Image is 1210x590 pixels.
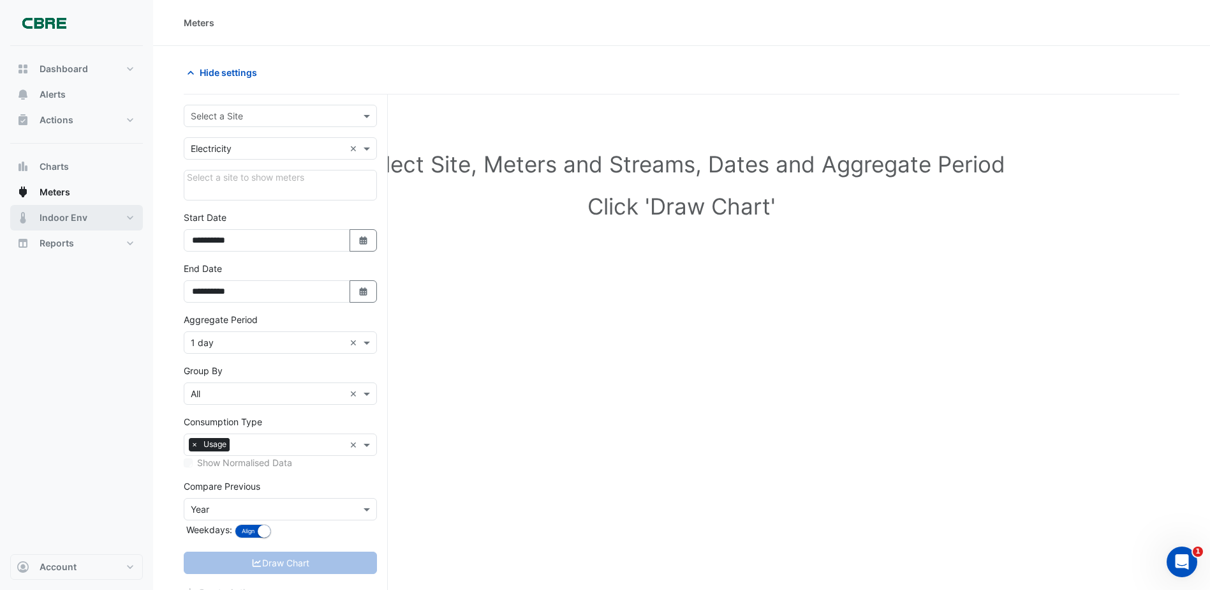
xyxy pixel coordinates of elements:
[10,554,143,580] button: Account
[184,262,222,275] label: End Date
[184,170,377,200] div: Click Update or Cancel in Details panel
[10,179,143,205] button: Meters
[10,231,143,256] button: Reports
[350,387,360,400] span: Clear
[184,456,377,469] div: Select meters or streams to enable normalisation
[40,88,66,101] span: Alerts
[10,205,143,231] button: Indoor Env
[184,480,260,493] label: Compare Previous
[10,107,143,133] button: Actions
[184,211,226,224] label: Start Date
[1193,547,1203,557] span: 1
[17,160,29,173] app-icon: Charts
[40,114,73,126] span: Actions
[200,438,230,451] span: Usage
[358,286,369,297] fa-icon: Select Date
[17,186,29,199] app-icon: Meters
[204,193,1159,220] h1: Click 'Draw Chart'
[15,10,73,36] img: Company Logo
[10,82,143,107] button: Alerts
[184,16,214,29] div: Meters
[40,160,69,173] span: Charts
[200,66,257,79] span: Hide settings
[10,154,143,179] button: Charts
[184,523,232,536] label: Weekdays:
[17,114,29,126] app-icon: Actions
[197,456,292,469] label: Show Normalised Data
[17,237,29,250] app-icon: Reports
[184,415,262,428] label: Consumption Type
[184,313,258,326] label: Aggregate Period
[40,63,88,75] span: Dashboard
[17,63,29,75] app-icon: Dashboard
[189,438,200,451] span: ×
[40,186,70,199] span: Meters
[10,56,143,82] button: Dashboard
[1167,547,1197,577] iframe: Intercom live chat
[184,61,265,84] button: Hide settings
[40,237,74,250] span: Reports
[350,336,360,349] span: Clear
[204,151,1159,178] h1: Select Site, Meters and Streams, Dates and Aggregate Period
[17,88,29,101] app-icon: Alerts
[350,438,360,451] span: Clear
[17,211,29,224] app-icon: Indoor Env
[184,364,223,377] label: Group By
[350,142,360,155] span: Clear
[358,235,369,246] fa-icon: Select Date
[40,561,77,573] span: Account
[40,211,87,224] span: Indoor Env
